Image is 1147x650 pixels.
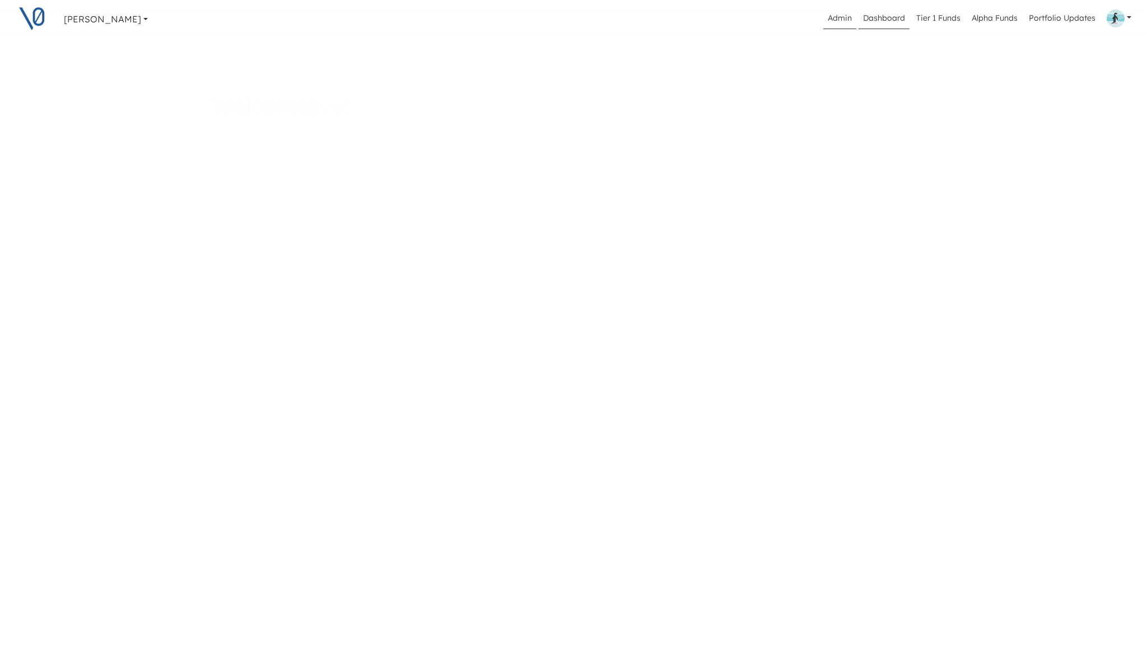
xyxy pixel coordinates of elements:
[823,8,856,29] a: Admin
[213,92,934,119] h3: Welcome Ivy !
[859,8,910,29] a: Dashboard
[59,8,152,30] a: [PERSON_NAME]
[1107,10,1125,27] img: Profile
[967,8,1022,29] a: Alpha Funds
[1024,8,1100,29] a: Portfolio Updates
[64,13,141,25] span: [PERSON_NAME]
[18,4,46,32] img: V0 logo
[912,8,965,29] a: Tier 1 Funds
